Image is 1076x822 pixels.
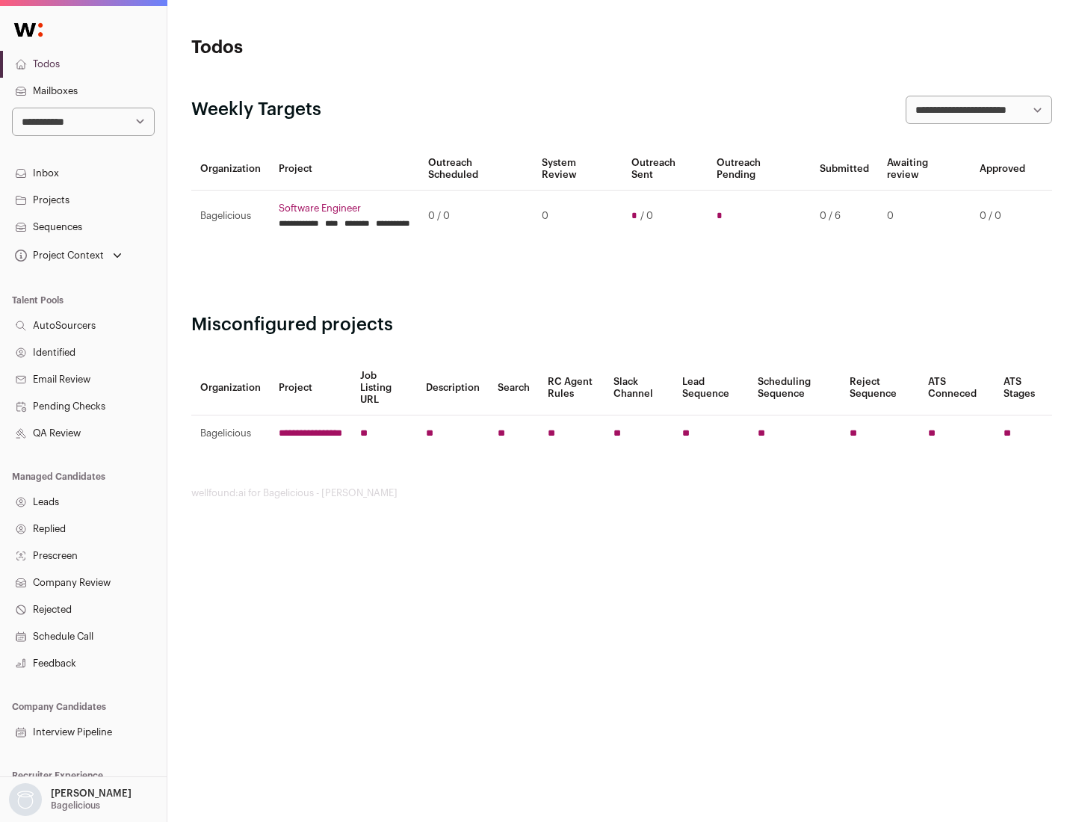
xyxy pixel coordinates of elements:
a: Software Engineer [279,203,410,214]
th: Scheduling Sequence [749,361,841,415]
td: Bagelicious [191,191,270,242]
td: 0 [878,191,971,242]
td: 0 / 0 [419,191,533,242]
th: Job Listing URL [351,361,417,415]
td: 0 [533,191,622,242]
th: Search [489,361,539,415]
th: System Review [533,148,622,191]
th: Submitted [811,148,878,191]
th: Outreach Pending [708,148,810,191]
footer: wellfound:ai for Bagelicious - [PERSON_NAME] [191,487,1052,499]
h2: Weekly Targets [191,98,321,122]
img: Wellfound [6,15,51,45]
th: Lead Sequence [673,361,749,415]
td: 0 / 6 [811,191,878,242]
th: ATS Stages [995,361,1052,415]
span: / 0 [640,210,653,222]
th: Approved [971,148,1034,191]
th: ATS Conneced [919,361,994,415]
th: Awaiting review [878,148,971,191]
th: Organization [191,148,270,191]
button: Open dropdown [6,783,134,816]
button: Open dropdown [12,245,125,266]
th: Project [270,148,419,191]
th: Outreach Sent [622,148,708,191]
p: Bagelicious [51,800,100,812]
th: Reject Sequence [841,361,920,415]
th: Outreach Scheduled [419,148,533,191]
p: [PERSON_NAME] [51,788,132,800]
h2: Misconfigured projects [191,313,1052,337]
th: Organization [191,361,270,415]
img: nopic.png [9,783,42,816]
div: Project Context [12,250,104,262]
th: RC Agent Rules [539,361,604,415]
td: Bagelicious [191,415,270,452]
th: Description [417,361,489,415]
td: 0 / 0 [971,191,1034,242]
h1: Todos [191,36,478,60]
th: Slack Channel [605,361,673,415]
th: Project [270,361,351,415]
